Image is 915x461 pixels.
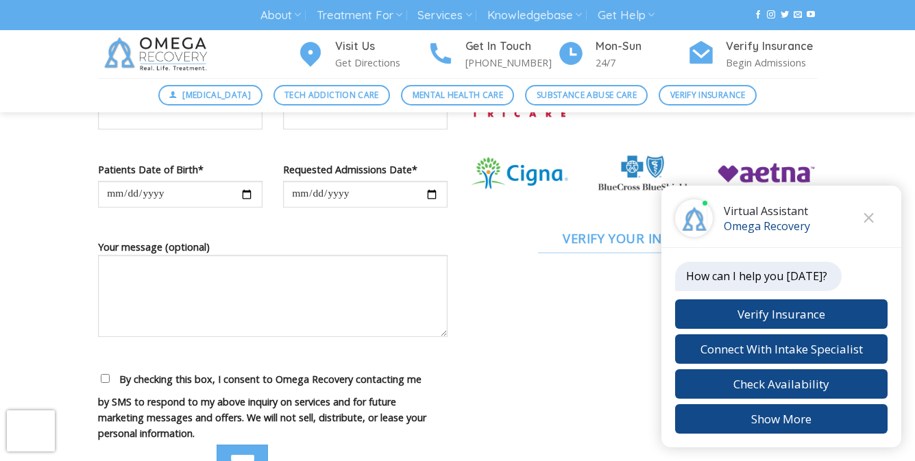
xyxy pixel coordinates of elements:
a: Follow on Instagram [767,10,775,20]
a: Send us an email [794,10,802,20]
p: Begin Admissions [726,55,818,71]
h4: Verify Insurance [726,38,818,55]
span: Tech Addiction Care [284,88,379,101]
label: Your message (optional) [98,239,448,347]
h4: Get In Touch [465,38,557,55]
span: Verify Your Insurance [563,228,722,248]
a: Visit Us Get Directions [297,38,427,71]
img: Omega Recovery [98,30,218,78]
span: Substance Abuse Care [537,88,637,101]
label: Requested Admissions Date* [283,162,448,177]
a: Mental Health Care [401,85,514,105]
a: Get Help [598,3,655,28]
a: Knowledgebase [487,3,582,28]
a: Tech Addiction Care [273,85,391,105]
p: [PHONE_NUMBER] [465,55,557,71]
a: Treatment For [317,3,402,28]
label: Patients Date of Birth* [98,162,263,177]
a: Follow on Facebook [754,10,762,20]
a: Follow on YouTube [807,10,815,20]
h4: Visit Us [335,38,427,55]
a: Services [417,3,472,28]
a: Verify Insurance [659,85,757,105]
a: Verify Your Insurance [468,223,818,254]
a: [MEDICAL_DATA] [158,85,263,105]
p: 24/7 [596,55,687,71]
a: About [260,3,301,28]
input: By checking this box, I consent to Omega Recovery contacting me by SMS to respond to my above inq... [101,374,110,383]
p: Get Directions [335,55,427,71]
span: [MEDICAL_DATA] [182,88,251,101]
textarea: Your message (optional) [98,255,448,337]
h4: Mon-Sun [596,38,687,55]
a: Get In Touch [PHONE_NUMBER] [427,38,557,71]
a: Follow on Twitter [781,10,789,20]
span: By checking this box, I consent to Omega Recovery contacting me by SMS to respond to my above inq... [98,373,426,440]
a: Substance Abuse Care [525,85,648,105]
span: Mental Health Care [413,88,503,101]
span: Verify Insurance [670,88,746,101]
a: Verify Insurance Begin Admissions [687,38,818,71]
